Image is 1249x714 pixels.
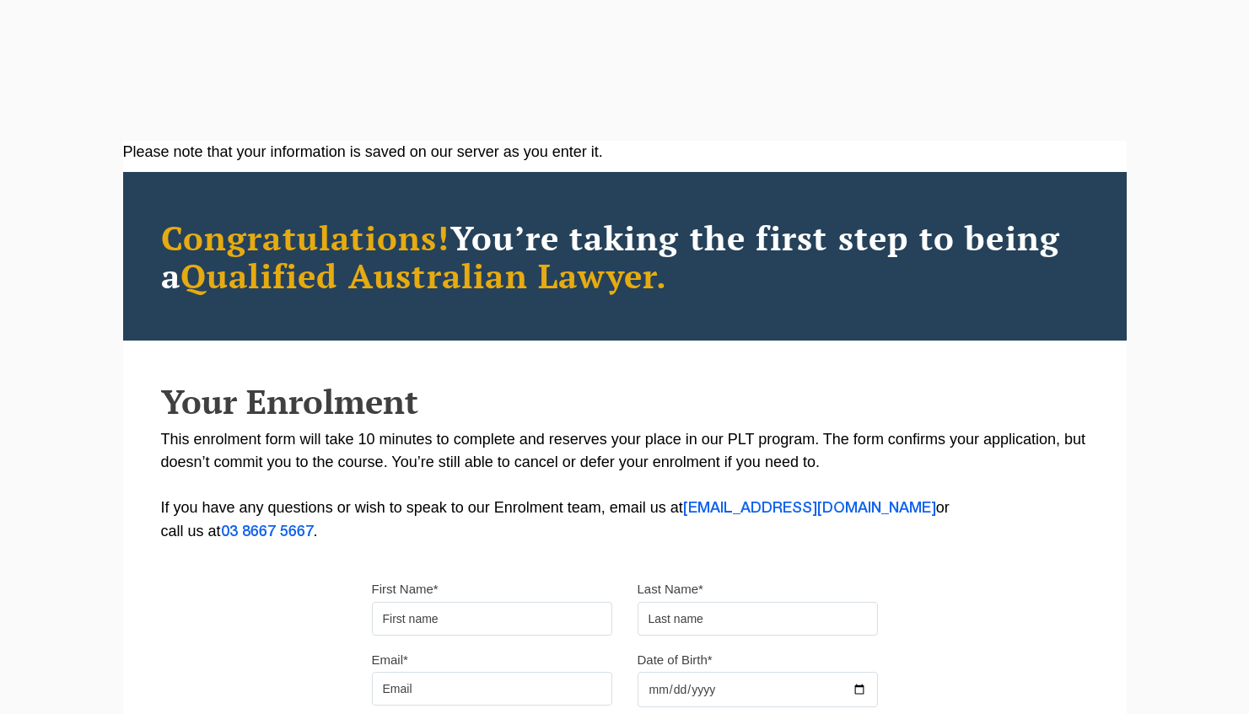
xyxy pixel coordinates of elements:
[638,602,878,636] input: Last name
[161,218,1089,294] h2: You’re taking the first step to being a
[372,602,612,636] input: First name
[638,652,713,668] label: Date of Birth*
[161,215,450,260] span: Congratulations!
[372,672,612,706] input: Email
[123,141,1127,164] div: Please note that your information is saved on our server as you enter it.
[638,581,703,598] label: Last Name*
[372,581,439,598] label: First Name*
[683,502,936,515] a: [EMAIL_ADDRESS][DOMAIN_NAME]
[161,383,1089,420] h2: Your Enrolment
[161,428,1089,544] p: This enrolment form will take 10 minutes to complete and reserves your place in our PLT program. ...
[221,525,314,539] a: 03 8667 5667
[372,652,408,668] label: Email*
[180,253,668,298] span: Qualified Australian Lawyer.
